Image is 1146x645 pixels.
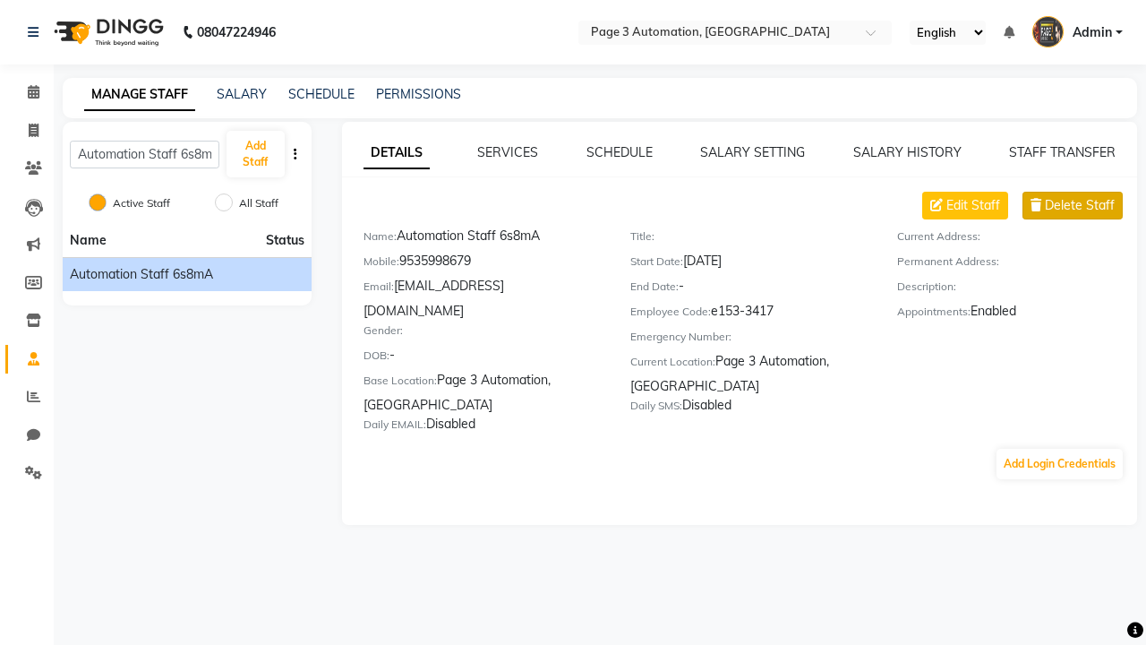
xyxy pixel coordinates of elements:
[1073,23,1112,42] span: Admin
[897,302,1137,327] div: Enabled
[1009,144,1116,160] a: STAFF TRANSFER
[363,137,430,169] a: DETAILS
[630,396,870,421] div: Disabled
[288,86,355,102] a: SCHEDULE
[630,398,682,414] label: Daily SMS:
[363,228,397,245] label: Name:
[477,144,538,160] a: SERVICES
[700,144,805,160] a: SALARY SETTING
[363,252,603,277] div: 9535998679
[897,254,999,270] label: Permanent Address:
[363,415,603,440] div: Disabled
[996,449,1123,479] button: Add Login Credentials
[1022,192,1123,219] button: Delete Staff
[227,131,285,177] button: Add Staff
[197,7,276,57] b: 08047224946
[946,196,1000,215] span: Edit Staff
[630,352,870,396] div: Page 3 Automation, [GEOGRAPHIC_DATA]
[630,304,711,320] label: Employee Code:
[630,329,731,345] label: Emergency Number:
[630,302,870,327] div: e153-3417
[922,192,1008,219] button: Edit Staff
[46,7,168,57] img: logo
[363,348,389,364] label: DOB:
[363,371,603,415] div: Page 3 Automation, [GEOGRAPHIC_DATA]
[363,254,399,270] label: Mobile:
[630,354,715,370] label: Current Location:
[630,252,870,277] div: [DATE]
[853,144,962,160] a: SALARY HISTORY
[363,227,603,252] div: Automation Staff 6s8mA
[376,86,461,102] a: PERMISSIONS
[84,79,195,111] a: MANAGE STAFF
[363,346,603,371] div: -
[897,304,971,320] label: Appointments:
[363,373,437,389] label: Base Location:
[630,254,683,270] label: Start Date:
[1045,196,1115,215] span: Delete Staff
[70,265,213,284] span: Automation Staff 6s8mA
[266,231,304,250] span: Status
[363,277,603,321] div: [EMAIL_ADDRESS][DOMAIN_NAME]
[217,86,267,102] a: SALARY
[1032,16,1064,47] img: Admin
[70,141,219,168] input: Search Staff
[239,195,278,211] label: All Staff
[897,228,980,245] label: Current Address:
[363,417,426,433] label: Daily EMAIL:
[113,195,170,211] label: Active Staff
[897,279,956,295] label: Description:
[70,232,107,248] span: Name
[363,322,403,339] label: Gender:
[630,277,870,302] div: -
[630,228,654,245] label: Title:
[630,279,679,295] label: End Date:
[586,144,653,160] a: SCHEDULE
[363,279,394,295] label: Email:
